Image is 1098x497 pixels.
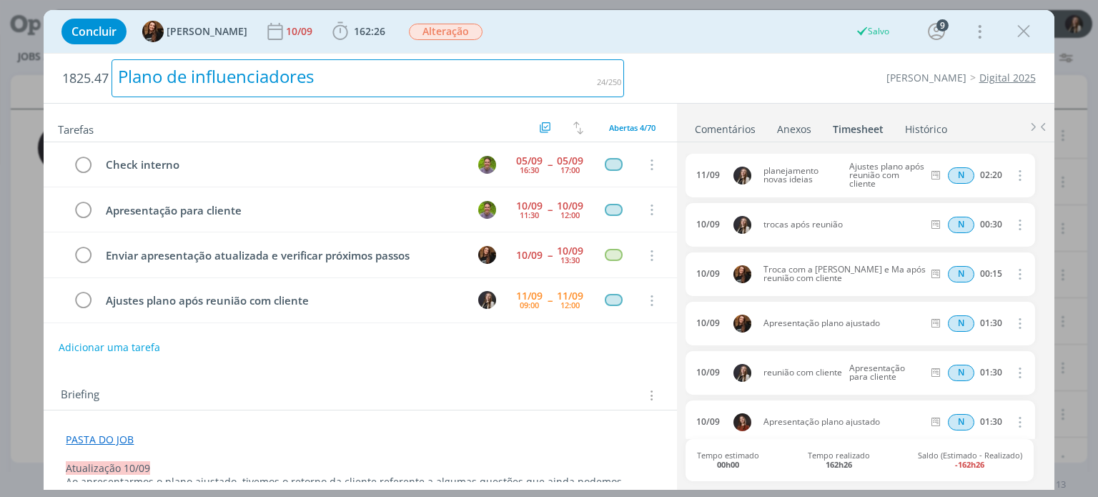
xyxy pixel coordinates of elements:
[516,250,543,260] div: 10/09
[948,365,974,381] div: Horas normais
[733,413,751,431] img: M
[955,459,984,470] b: -162h26
[557,246,583,256] div: 10/09
[66,433,134,446] a: PASTA DO JOB
[560,166,580,174] div: 17:00
[948,266,974,282] span: N
[980,269,1002,279] div: 00:15
[477,154,498,175] button: T
[936,19,949,31] div: 9
[808,451,870,469] span: Tempo realizado
[948,315,974,332] div: Horas normais
[142,21,247,42] button: T[PERSON_NAME]
[520,211,539,219] div: 11:30
[844,364,926,381] span: Apresentação para cliente
[548,295,552,305] span: --
[826,459,852,470] b: 162h26
[71,26,117,37] span: Concluir
[696,417,720,427] div: 10/09
[696,170,720,180] div: 11/09
[948,217,974,233] span: N
[99,156,465,174] div: Check interno
[717,459,739,470] b: 00h00
[560,301,580,309] div: 12:00
[112,59,624,97] div: Plano de influenciadores
[557,291,583,301] div: 11/09
[948,365,974,381] span: N
[777,122,811,137] div: Anexos
[948,266,974,282] div: Horas normais
[477,290,498,311] button: L
[478,246,496,264] img: T
[478,156,496,174] img: T
[478,291,496,309] img: L
[758,319,929,328] span: Apresentação plano ajustado
[696,220,720,230] div: 10/09
[696,269,720,279] div: 10/09
[557,201,583,211] div: 10/09
[948,217,974,233] div: Horas normais
[408,23,483,41] button: Alteração
[520,166,539,174] div: 16:30
[758,220,929,229] span: trocas após reunião
[478,201,496,219] img: T
[697,451,759,469] span: Tempo estimado
[99,292,465,310] div: Ajustes plano após reunião com cliente
[560,211,580,219] div: 12:00
[733,265,751,283] img: T
[844,162,926,188] span: Ajustes plano após reunião com cliente
[918,451,1022,469] span: Saldo (Estimado - Realizado)
[948,315,974,332] span: N
[61,386,99,405] span: Briefing
[142,21,164,42] img: T
[733,364,751,382] img: L
[44,10,1054,490] div: dialog
[99,202,465,220] div: Apresentação para cliente
[758,418,929,426] span: Apresentação plano ajustado
[548,250,552,260] span: --
[58,335,161,360] button: Adicionar uma tarefa
[733,216,751,234] img: L
[733,315,751,333] img: T
[733,167,751,184] img: L
[948,167,974,184] div: Horas normais
[980,417,1002,427] div: 01:30
[886,71,966,84] a: [PERSON_NAME]
[696,368,720,378] div: 10/09
[979,71,1036,84] a: Digital 2025
[548,159,552,169] span: --
[758,368,844,377] span: reunião com cliente
[948,167,974,184] span: N
[62,71,109,87] span: 1825.47
[516,291,543,301] div: 11/09
[354,24,385,38] span: 162:26
[516,201,543,211] div: 10/09
[948,414,974,430] span: N
[758,265,929,282] span: Troca com a [PERSON_NAME] e Ma após reunião com cliente
[516,156,543,166] div: 05/09
[980,170,1002,180] div: 02:20
[980,368,1002,378] div: 01:30
[61,19,127,44] button: Concluir
[925,20,948,43] button: 9
[167,26,247,36] span: [PERSON_NAME]
[980,220,1002,230] div: 00:30
[856,25,889,38] div: Salvo
[286,26,315,36] div: 10/09
[66,461,150,475] span: Atualização 10/09
[573,122,583,134] img: arrow-down-up.svg
[696,318,720,328] div: 10/09
[99,247,465,265] div: Enviar apresentação atualizada e verificar próximos passos
[758,167,844,184] span: planejamento novas ideias
[832,116,884,137] a: Timesheet
[409,24,483,40] span: Alteração
[329,20,389,43] button: 162:26
[694,116,756,137] a: Comentários
[557,156,583,166] div: 05/09
[948,414,974,430] div: Horas normais
[609,122,656,133] span: Abertas 4/70
[904,116,948,137] a: Histórico
[58,119,94,137] span: Tarefas
[520,301,539,309] div: 09:00
[477,245,498,266] button: T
